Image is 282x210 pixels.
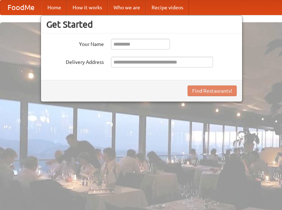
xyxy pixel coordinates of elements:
[108,0,146,15] a: Who we are
[0,0,42,15] a: FoodMe
[46,57,104,66] label: Delivery Address
[46,39,104,48] label: Your Name
[188,85,237,96] button: Find Restaurants!
[42,0,67,15] a: Home
[146,0,189,15] a: Recipe videos
[67,0,108,15] a: How it works
[46,19,237,30] h3: Get Started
